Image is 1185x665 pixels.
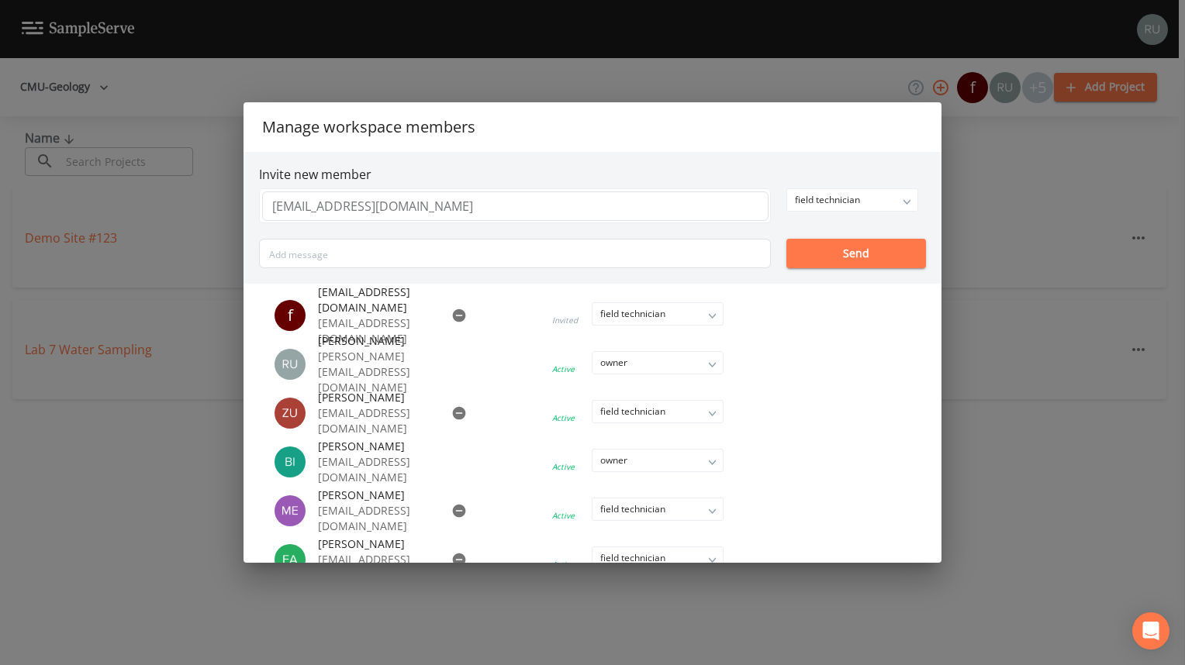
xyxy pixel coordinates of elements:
[318,315,433,346] p: [EMAIL_ADDRESS][DOMAIN_NAME]
[275,398,306,429] img: 9bf6178bf1fe24a4c3aeda478323e795
[318,390,433,405] span: [PERSON_NAME]
[259,239,771,268] input: Add message
[275,398,318,429] div: Abigail Zuidema
[275,495,318,526] div: Nicholaas Meengs
[318,284,433,315] span: [EMAIL_ADDRESS][DOMAIN_NAME]
[592,450,723,471] div: owner
[275,495,306,526] img: a099eb2176bd8d6ef9965cc191cf7eed
[318,439,433,454] span: [PERSON_NAME]
[244,102,941,152] h2: Manage workspace members
[318,405,433,436] p: [EMAIL_ADDRESS][DOMAIN_NAME]
[275,349,318,380] div: Russell Schindler
[318,488,433,503] span: [PERSON_NAME]
[787,189,917,211] div: field technician
[275,349,306,380] img: a5c06d64ce99e847b6841ccd0307af82
[275,544,306,575] img: 1b67c55f222d68b3a5c2959b3720b5cd
[552,461,575,472] div: Active
[318,349,467,395] p: [PERSON_NAME][EMAIL_ADDRESS][DOMAIN_NAME]
[275,446,318,477] div: Bill Henderson
[552,364,575,374] div: Active
[275,300,306,331] div: f
[1132,612,1169,649] div: Open Intercom Messenger
[786,239,926,268] button: Send
[275,446,306,477] img: 5c24c38e1904495c635dfbe8a266ce11
[318,333,467,349] span: [PERSON_NAME]
[318,552,433,583] p: [EMAIL_ADDRESS][DOMAIN_NAME]
[592,352,723,374] div: owner
[275,300,318,331] div: flegel1le@cmich.edu
[318,536,433,552] span: [PERSON_NAME]
[318,503,433,534] p: [EMAIL_ADDRESS][DOMAIN_NAME]
[259,167,926,182] h6: Invite new member
[318,454,433,485] p: [EMAIL_ADDRESS][DOMAIN_NAME]
[262,191,769,221] input: Enter multiples emails using tab button
[275,544,318,575] div: Makayla Farrell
